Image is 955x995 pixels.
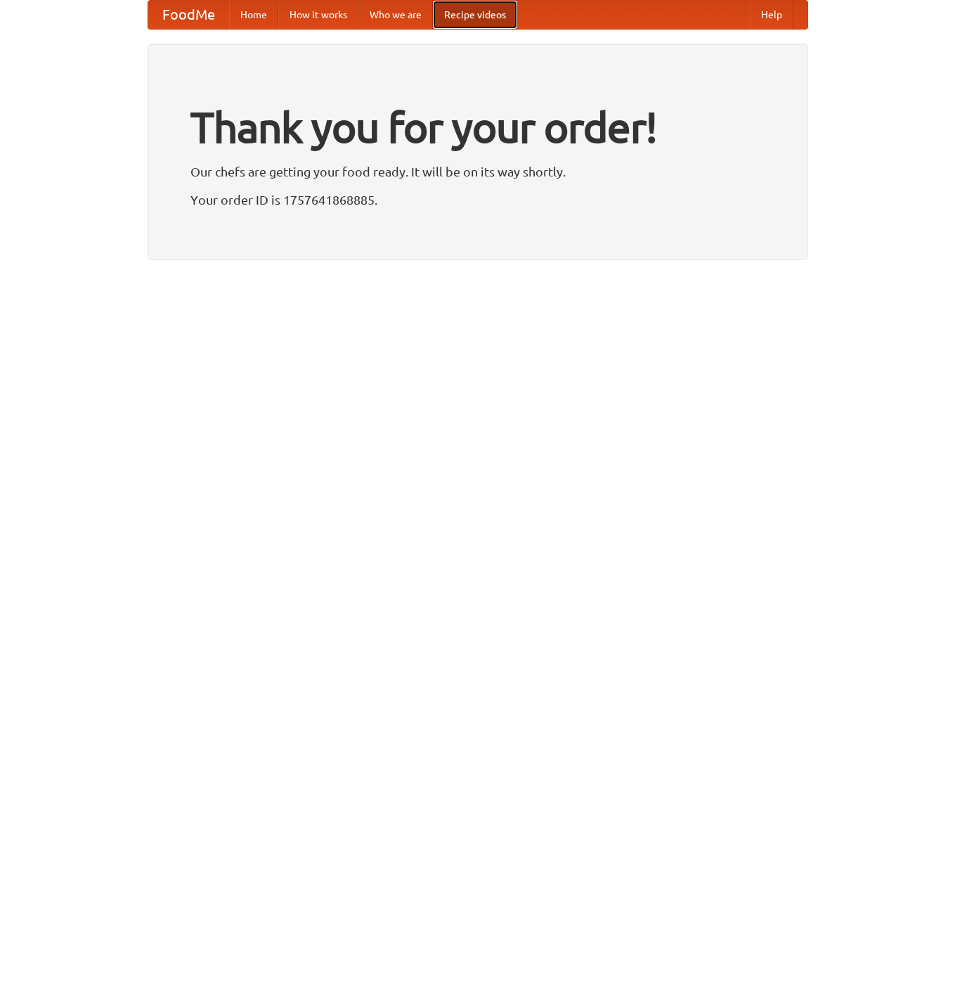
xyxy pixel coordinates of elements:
[190,161,765,182] p: Our chefs are getting your food ready. It will be on its way shortly.
[148,1,229,29] a: FoodMe
[433,1,517,29] a: Recipe videos
[190,94,765,161] h1: Thank you for your order!
[358,1,433,29] a: Who we are
[190,189,765,210] p: Your order ID is 1757641868885.
[229,1,278,29] a: Home
[278,1,358,29] a: How it works
[750,1,793,29] a: Help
